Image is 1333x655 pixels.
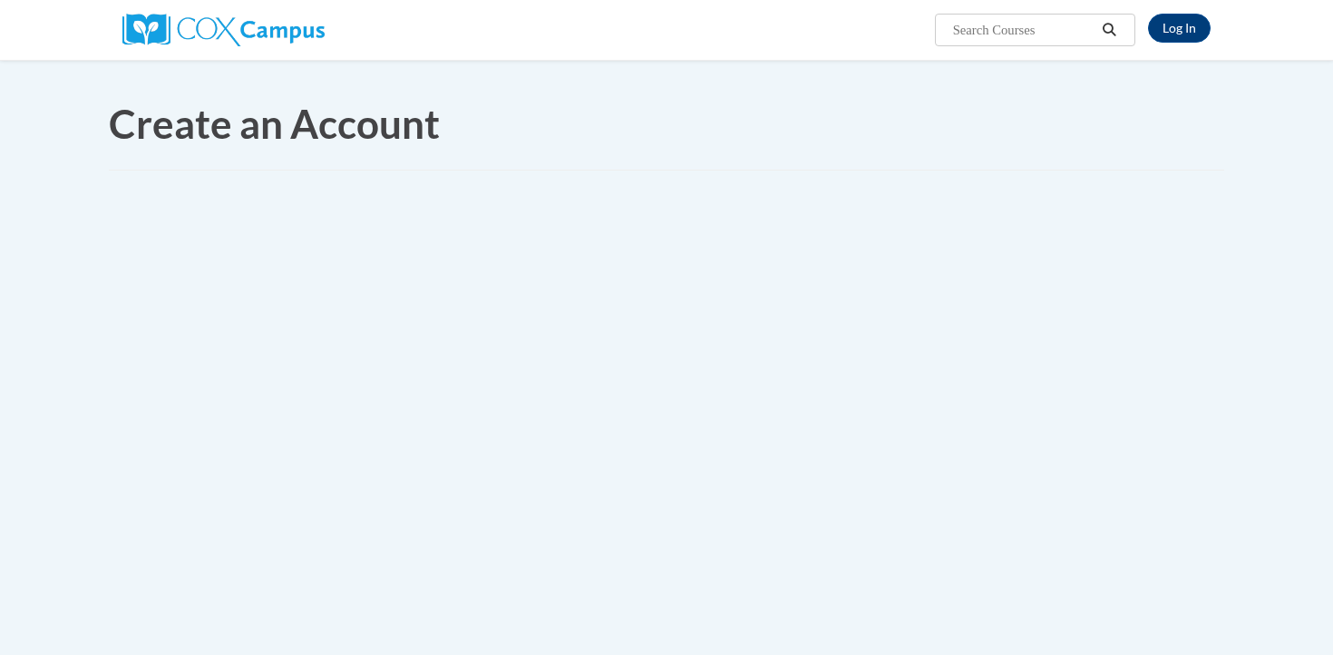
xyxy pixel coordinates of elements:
img: Cox Campus [122,14,325,46]
span: Create an Account [109,100,440,147]
button: Search [1096,19,1124,41]
a: Log In [1148,14,1211,43]
i:  [1102,24,1118,37]
a: Cox Campus [122,21,325,36]
input: Search Courses [951,19,1096,41]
